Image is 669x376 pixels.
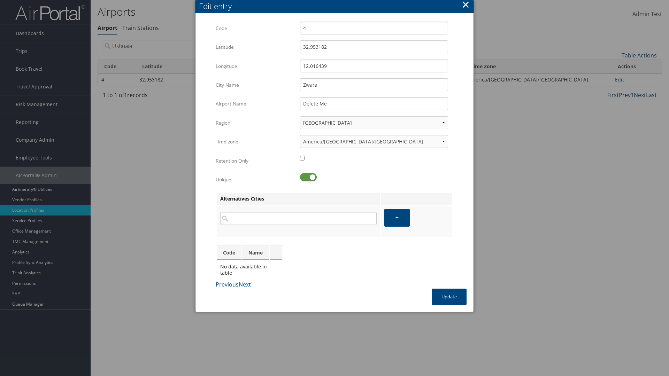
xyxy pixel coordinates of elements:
label: City Name [216,78,295,92]
button: Update [432,289,467,305]
label: Longitude [216,60,295,73]
th: Code: activate to sort column ascending [217,246,241,260]
a: Previous [216,281,239,288]
label: Retention Only [216,154,295,167]
label: Time zone [216,135,295,148]
a: Next [239,281,251,288]
label: Airport Name [216,97,295,110]
label: Latitude [216,40,295,54]
th: : activate to sort column ascending [270,246,282,260]
button: + [384,209,410,227]
div: Edit entry [199,1,474,11]
label: Unique [216,173,295,186]
label: Code [216,22,295,35]
td: No data available in table [217,260,282,279]
th: Alternatives Cities [217,193,380,205]
th: Name: activate to sort column ascending [242,246,269,260]
label: Region [216,116,295,130]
